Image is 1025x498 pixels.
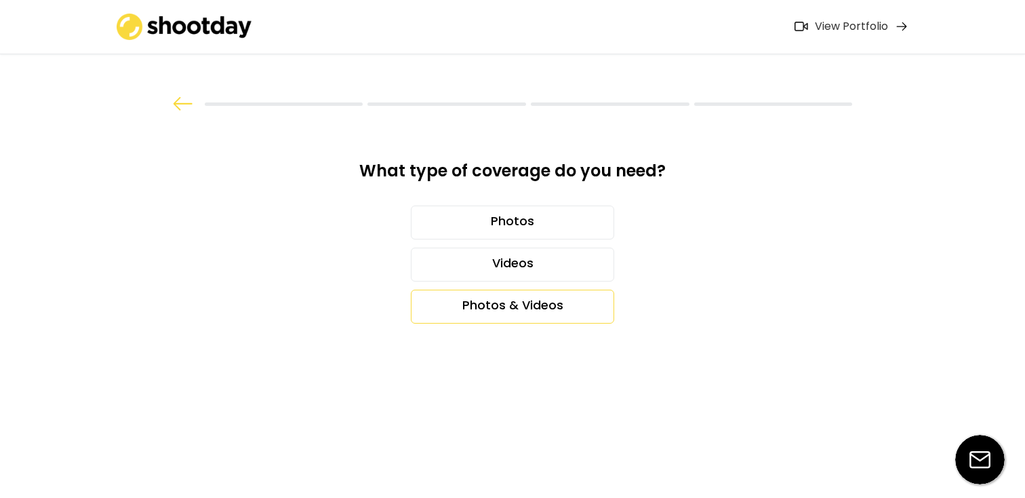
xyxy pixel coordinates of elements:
[411,290,614,324] div: Photos & Videos
[411,206,614,240] div: Photos
[328,160,697,192] div: What type of coverage do you need?
[955,435,1005,484] img: email-icon%20%281%29.svg
[173,97,193,111] img: arrow%20back.svg
[795,22,808,31] img: Icon%20feather-video%402x.png
[411,248,614,282] div: Videos
[815,20,888,34] div: View Portfolio
[117,14,252,40] img: shootday_logo.png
